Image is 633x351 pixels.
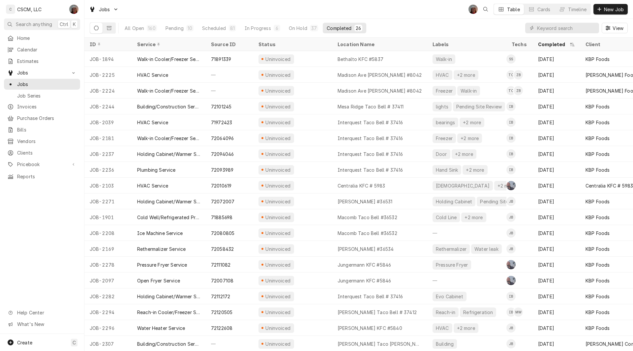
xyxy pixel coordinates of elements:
div: KBP Foods [586,230,610,237]
a: Go to Pricebook [4,159,80,170]
div: — [206,67,253,83]
div: 71972423 [211,119,232,126]
div: 72094046 [211,151,234,158]
div: JOB-2039 [84,114,132,130]
div: [DATE] [533,162,580,178]
div: CL [506,181,516,190]
div: 72072007 [211,198,234,205]
a: Job Series [4,90,80,101]
div: 72080805 [211,230,234,237]
div: Macomb Taco Bell #36532 [338,214,397,221]
div: JOB-2225 [84,67,132,83]
div: Interquest Taco Bell # 37416 [338,135,403,142]
div: 71891339 [211,56,231,63]
div: [PERSON_NAME] #36531 [338,198,392,205]
div: Refrigeration [463,309,494,316]
a: Vendors [4,136,80,147]
div: Status [258,41,326,48]
div: Uninvoiced [265,309,291,316]
span: Calendar [17,46,77,53]
div: Building [435,340,454,347]
div: KBP Foods [586,166,610,173]
div: [DATE] [533,225,580,241]
div: +2 more [464,214,483,221]
div: IB [506,307,516,317]
span: Vendors [17,138,77,145]
div: JOB-2208 [84,225,132,241]
div: Bethalto KFC #5837 [338,56,383,63]
div: JOB-2282 [84,288,132,304]
div: 160 [148,25,155,32]
div: Uninvoiced [265,230,291,237]
div: Water leak [474,246,499,252]
div: [DATE] [533,193,580,209]
div: Interquest Taco Bell # 37416 [338,119,403,126]
div: JOB-1894 [84,51,132,67]
div: Uninvoiced [265,87,291,94]
div: Source ID [211,41,247,48]
div: Holding Cabinet/Warmer Service [137,198,200,205]
div: 26 [356,25,361,32]
div: JB [506,323,516,333]
div: Jungermann KFC #5846 [338,277,391,284]
div: Walk-in [460,87,477,94]
div: [DEMOGRAPHIC_DATA] [435,182,490,189]
div: Uninvoiced [265,166,291,173]
div: Zackary Bain's Avatar [514,70,523,79]
div: +2 more [465,166,485,173]
div: KBP Foods [586,56,610,63]
div: JB [506,244,516,253]
div: Izaia Bain's Avatar [506,118,516,127]
div: 72010619 [211,182,231,189]
div: Todd Combs's Avatar [506,70,516,79]
div: IB [506,292,516,301]
div: Cards [537,6,551,13]
div: [PERSON_NAME] Taco [PERSON_NAME] # 37405 [338,340,422,347]
button: New Job [593,4,628,15]
div: [DATE] [533,114,580,130]
span: Purchase Orders [17,115,77,122]
button: Open search [480,4,491,15]
div: JOB-2271 [84,193,132,209]
span: View [611,25,625,32]
div: IB [506,102,516,111]
div: [DATE] [533,288,580,304]
span: Estimates [17,58,77,65]
div: Chris Lynch's Avatar [506,276,516,285]
div: Mesa Ridge Taco Bell # 37411 [338,103,404,110]
div: JB [506,339,516,348]
span: Ctrl [60,21,68,28]
div: IB [506,165,516,174]
a: Go to What's New [4,319,80,330]
div: Rethermalizer [435,246,467,252]
div: [PERSON_NAME] Taco Bell # 37412 [338,309,417,316]
div: Todd Combs's Avatar [506,86,516,95]
div: James Bain's Avatar [506,323,516,333]
div: Sam Smith's Avatar [506,54,516,64]
div: KBP Foods [586,309,610,316]
div: Plumbing Service [137,166,176,173]
div: JOB-2278 [84,257,132,273]
div: JB [506,197,516,206]
div: Scheduled [202,25,226,32]
div: Uninvoiced [265,261,291,268]
div: JOB-2181 [84,130,132,146]
div: Uninvoiced [265,182,291,189]
a: Purchase Orders [4,113,80,124]
div: Cold Line [435,214,457,221]
div: DV [69,5,78,14]
div: [DATE] [533,178,580,193]
a: Invoices [4,101,80,112]
span: Search anything [16,21,52,28]
div: Izaia Bain's Avatar [506,102,516,111]
div: [DATE] [533,51,580,67]
div: Pending Site Review [456,103,502,110]
div: Walk-in Cooler/Freezer Service Call [137,135,200,142]
div: +2 more [456,325,476,332]
span: Bills [17,126,77,133]
div: 72093989 [211,166,233,173]
div: Water Heater Service [137,325,185,332]
div: Techs [512,41,527,48]
div: JOB-2169 [84,241,132,257]
div: JOB-2236 [84,162,132,178]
